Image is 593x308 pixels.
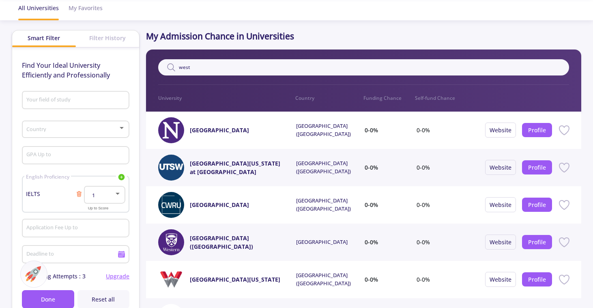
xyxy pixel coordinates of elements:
[146,30,581,43] p: My Admission Chance in Universities
[522,160,552,174] button: Profile
[417,126,430,134] span: 0-0%
[485,197,516,212] button: Website
[296,271,365,287] span: [GEOGRAPHIC_DATA] ([GEOGRAPHIC_DATA])
[485,272,516,287] button: Website
[190,275,280,284] a: [GEOGRAPHIC_DATA][US_STATE]
[365,163,378,172] span: 0-0%
[490,201,511,209] a: Website
[365,126,378,134] span: 0-0%
[528,276,546,283] a: Profile
[295,95,364,102] p: Country
[415,95,466,102] p: Self-fund Chance
[490,276,511,283] a: Website
[417,275,430,284] span: 0-0%
[365,200,378,209] span: 0-0%
[528,238,546,246] a: Profile
[25,266,41,282] img: ac-market
[190,234,286,251] a: [GEOGRAPHIC_DATA] ([GEOGRAPHIC_DATA])
[363,95,415,102] p: Funding Chance
[528,201,546,209] a: Profile
[296,197,365,213] span: [GEOGRAPHIC_DATA] ([GEOGRAPHIC_DATA])
[528,126,546,134] a: Profile
[190,200,249,209] a: [GEOGRAPHIC_DATA]
[296,159,365,175] span: [GEOGRAPHIC_DATA] ([GEOGRAPHIC_DATA])
[88,206,109,211] mat-hint: Up to Score
[158,95,295,102] p: University
[417,163,430,172] span: 0-0%
[296,238,348,246] span: [GEOGRAPHIC_DATA]
[485,160,516,175] button: Website
[485,123,516,138] button: Website
[522,198,552,212] button: Profile
[12,30,75,45] div: Smart Filter
[490,238,511,246] a: Website
[522,123,552,137] button: Profile
[485,235,516,250] button: Website
[365,275,378,284] span: 0-0%
[92,295,115,304] span: Reset all
[417,200,430,209] span: 0-0%
[26,190,76,198] span: IELTS
[106,272,129,280] span: Upgrade
[522,235,552,249] button: Profile
[417,238,430,246] span: 0-0%
[490,164,511,171] a: Website
[528,164,546,171] a: Profile
[365,238,378,246] span: 0-0%
[190,126,249,134] a: [GEOGRAPHIC_DATA]
[76,30,139,45] div: Filter History
[22,272,86,280] span: Remaining Attempts : 3
[190,159,286,176] a: [GEOGRAPHIC_DATA][US_STATE] at [GEOGRAPHIC_DATA]
[90,192,95,199] span: 1
[490,126,511,134] a: Website
[41,295,55,304] span: Done
[158,59,569,75] input: Search universities by name
[24,173,71,181] span: English Proficiency
[522,272,552,286] button: Profile
[296,122,365,138] span: [GEOGRAPHIC_DATA] ([GEOGRAPHIC_DATA])
[22,60,129,80] p: Find Your Ideal University Efficiently and Professionally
